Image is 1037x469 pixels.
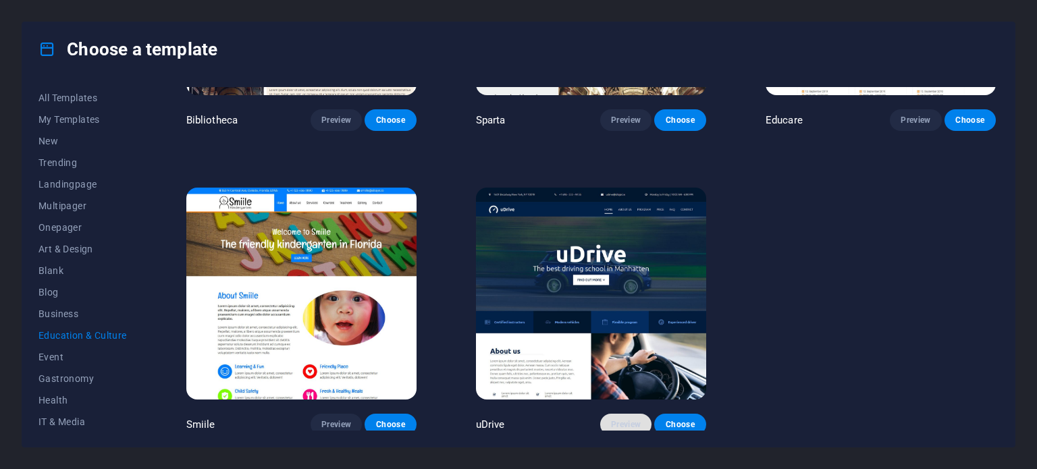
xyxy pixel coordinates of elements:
span: My Templates [38,114,127,125]
button: All Templates [38,87,127,109]
span: Business [38,308,127,319]
button: Preview [311,109,362,131]
span: Choose [955,115,985,126]
span: Preview [611,115,641,126]
button: New [38,130,127,152]
button: Preview [600,109,652,131]
button: Blog [38,281,127,303]
button: Business [38,303,127,325]
button: Choose [945,109,996,131]
p: Smiile [186,418,215,431]
span: All Templates [38,92,127,103]
h4: Choose a template [38,38,217,60]
span: Blank [38,265,127,276]
img: uDrive [476,188,706,399]
button: IT & Media [38,411,127,433]
p: uDrive [476,418,505,431]
span: Health [38,395,127,406]
p: Bibliotheca [186,113,238,127]
button: Choose [365,109,416,131]
img: Smiile [186,188,417,399]
span: Choose [665,419,695,430]
button: Trending [38,152,127,173]
span: Blog [38,287,127,298]
span: Preview [321,115,351,126]
button: Event [38,346,127,368]
span: Gastronomy [38,373,127,384]
button: Landingpage [38,173,127,195]
button: My Templates [38,109,127,130]
button: Choose [365,414,416,435]
button: Gastronomy [38,368,127,389]
button: Preview [600,414,652,435]
span: Education & Culture [38,330,127,341]
span: Landingpage [38,179,127,190]
p: Sparta [476,113,506,127]
button: Preview [311,414,362,435]
p: Educare [766,113,803,127]
span: Choose [665,115,695,126]
button: Choose [654,109,706,131]
button: Preview [890,109,941,131]
span: Choose [375,419,405,430]
button: Onepager [38,217,127,238]
span: Trending [38,157,127,168]
span: New [38,136,127,146]
span: Choose [375,115,405,126]
span: Preview [901,115,930,126]
span: Preview [611,419,641,430]
button: Choose [654,414,706,435]
span: IT & Media [38,416,127,427]
button: Health [38,389,127,411]
span: Art & Design [38,244,127,254]
span: Preview [321,419,351,430]
button: Blank [38,260,127,281]
button: Art & Design [38,238,127,260]
span: Onepager [38,222,127,233]
span: Event [38,352,127,362]
button: Education & Culture [38,325,127,346]
button: Multipager [38,195,127,217]
span: Multipager [38,200,127,211]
